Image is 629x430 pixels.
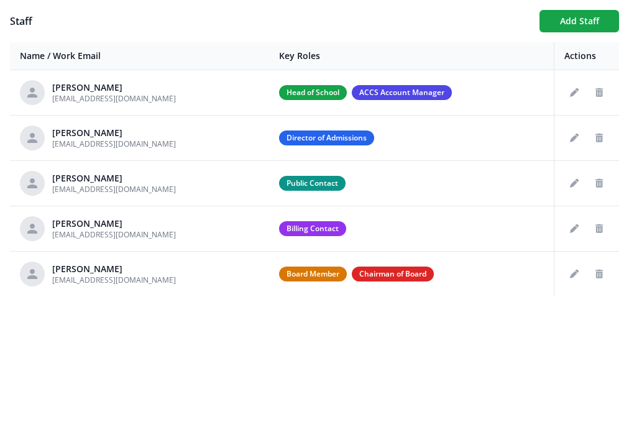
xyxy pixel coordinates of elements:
th: Name / Work Email [10,42,269,70]
span: Board Member [279,267,347,281]
h1: Staff [10,14,530,29]
th: Actions [554,42,620,70]
button: Delete staff [589,83,609,103]
span: [EMAIL_ADDRESS][DOMAIN_NAME] [52,184,176,194]
button: Edit staff [564,264,584,284]
button: Edit staff [564,219,584,239]
span: Billing Contact [279,221,346,236]
span: [EMAIL_ADDRESS][DOMAIN_NAME] [52,139,176,149]
div: [PERSON_NAME] [52,217,176,230]
span: Head of School [279,85,347,100]
span: [EMAIL_ADDRESS][DOMAIN_NAME] [52,229,176,240]
th: Key Roles [269,42,554,70]
span: Chairman of Board [352,267,434,281]
div: [PERSON_NAME] [52,81,176,94]
span: [EMAIL_ADDRESS][DOMAIN_NAME] [52,93,176,104]
button: Add Staff [539,10,619,32]
span: ACCS Account Manager [352,85,452,100]
button: Delete staff [589,264,609,284]
div: [PERSON_NAME] [52,127,176,139]
div: [PERSON_NAME] [52,263,176,275]
button: Delete staff [589,173,609,193]
button: Delete staff [589,219,609,239]
span: [EMAIL_ADDRESS][DOMAIN_NAME] [52,275,176,285]
button: Delete staff [589,128,609,148]
button: Edit staff [564,173,584,193]
span: Director of Admissions [279,130,374,145]
span: Public Contact [279,176,346,191]
button: Edit staff [564,128,584,148]
button: Edit staff [564,83,584,103]
div: [PERSON_NAME] [52,172,176,185]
